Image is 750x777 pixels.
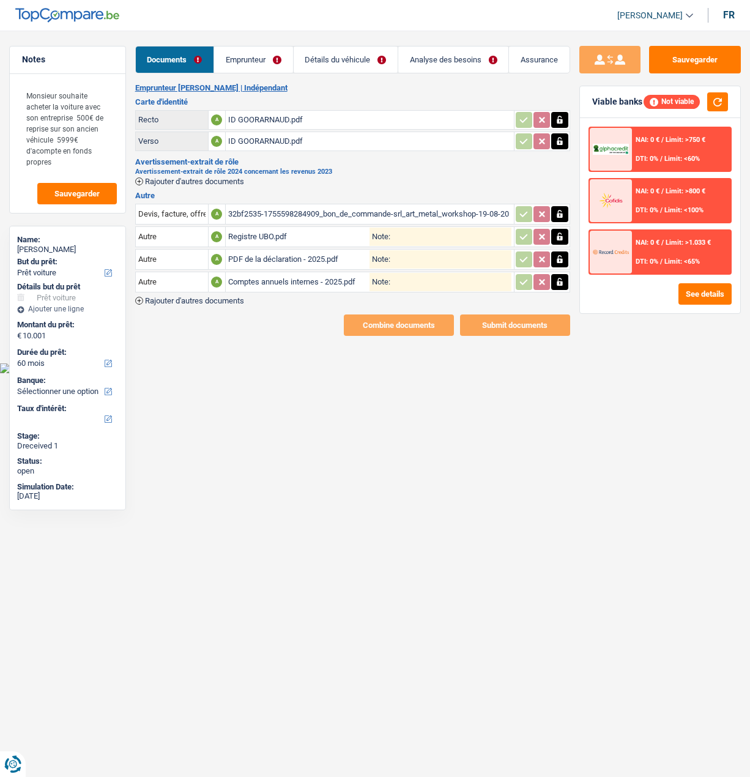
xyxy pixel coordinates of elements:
div: Détails but du prêt [17,282,118,292]
div: 32bf2535-1755598284909_bon_de_commande-srl_art_metal_workshop-19-08-2025.pdf [228,205,511,223]
span: NAI: 0 € [636,239,659,247]
a: Analyse des besoins [398,46,508,73]
div: ID GOORARNAUD.pdf [228,132,511,151]
img: TopCompare Logo [15,8,119,23]
div: A [211,254,222,265]
img: Cofidis [593,191,629,210]
span: DTI: 0% [636,206,658,214]
div: A [211,136,222,147]
h3: Carte d'identité [135,98,570,106]
div: Comptes annuels internes - 2025.pdf [228,273,369,291]
h3: Autre [135,191,570,199]
div: A [211,231,222,242]
div: [PERSON_NAME] [17,245,118,255]
a: Emprunteur [214,46,292,73]
div: Stage: [17,431,118,441]
div: Dreceived 1 [17,441,118,451]
div: A [211,277,222,288]
span: / [660,206,663,214]
span: Limit: <65% [664,258,700,266]
span: Limit: <100% [664,206,704,214]
button: Sauvegarder [649,46,741,73]
button: See details [678,283,732,305]
span: Limit: >750 € [666,136,705,144]
span: / [660,155,663,163]
div: Recto [138,115,206,124]
span: Sauvegarder [54,190,100,198]
h2: Avertissement-extrait de rôle 2024 concernant les revenus 2023 [135,168,570,175]
div: Ajouter une ligne [17,305,118,313]
div: A [211,209,222,220]
div: PDF de la déclaration - 2025.pdf [228,250,369,269]
img: AlphaCredit [593,144,629,155]
button: Submit documents [460,314,570,336]
span: Rajouter d'autres documents [145,177,244,185]
h5: Notes [22,54,113,65]
button: Rajouter d'autres documents [135,177,244,185]
a: Documents [136,46,213,73]
span: Limit: >1.033 € [666,239,711,247]
span: Rajouter d'autres documents [145,297,244,305]
div: Viable banks [592,97,642,107]
div: Verso [138,136,206,146]
div: open [17,466,118,476]
div: Registre UBO.pdf [228,228,369,246]
label: Montant du prêt: [17,320,116,330]
span: DTI: 0% [636,155,658,163]
label: Durée du prêt: [17,348,116,357]
div: A [211,114,222,125]
img: Record Credits [593,243,629,261]
div: Status: [17,456,118,466]
label: Taux d'intérêt: [17,404,116,414]
span: DTI: 0% [636,258,658,266]
div: Simulation Date: [17,482,118,492]
div: fr [723,9,735,21]
span: / [660,258,663,266]
span: / [661,239,664,247]
a: [PERSON_NAME] [607,6,693,26]
span: Limit: <60% [664,155,700,163]
span: / [661,187,664,195]
div: ID GOORARNAUD.pdf [228,111,511,129]
label: Note: [369,255,390,263]
label: Note: [369,232,390,240]
label: But du prêt: [17,257,116,267]
div: Name: [17,235,118,245]
button: Rajouter d'autres documents [135,297,244,305]
label: Banque: [17,376,116,385]
h3: Avertissement-extrait de rôle [135,158,570,166]
a: Assurance [509,46,569,73]
a: Détails du véhicule [294,46,398,73]
div: Not viable [644,95,700,108]
span: NAI: 0 € [636,136,659,144]
span: NAI: 0 € [636,187,659,195]
button: Sauvegarder [37,183,117,204]
span: Limit: >800 € [666,187,705,195]
span: [PERSON_NAME] [617,10,683,21]
label: Note: [369,278,390,286]
span: / [661,136,664,144]
div: [DATE] [17,491,118,501]
span: € [17,331,21,341]
h2: Emprunteur [PERSON_NAME] | Indépendant [135,83,570,93]
button: Combine documents [344,314,454,336]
